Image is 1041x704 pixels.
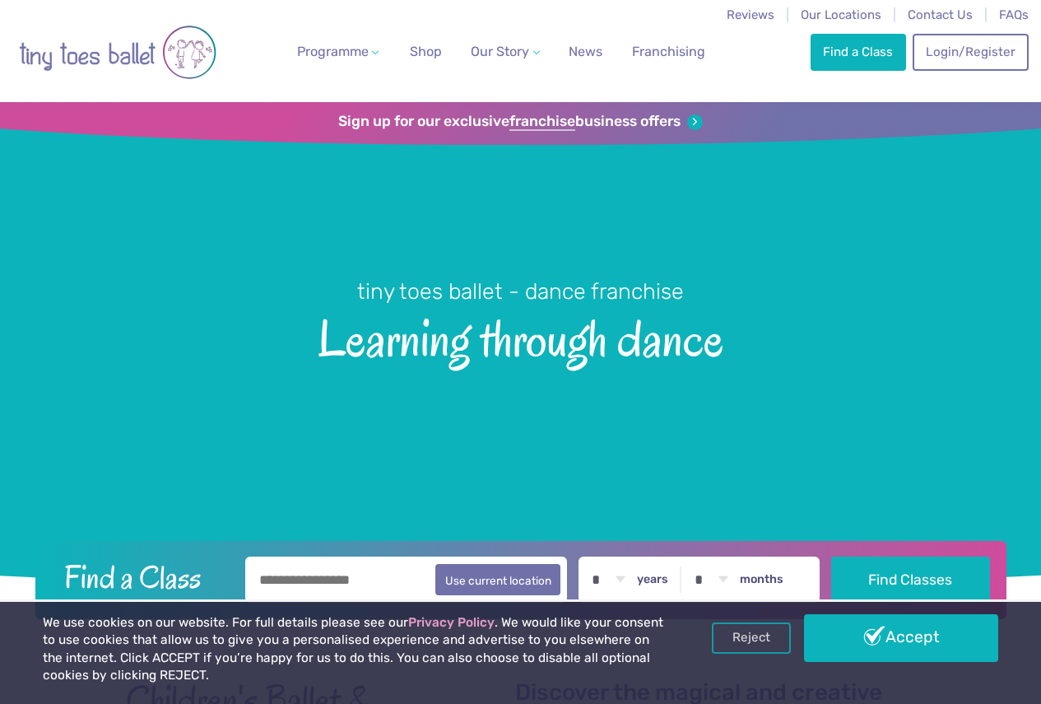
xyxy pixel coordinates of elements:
[569,44,602,59] span: News
[740,572,783,587] label: months
[801,7,881,22] a: Our Locations
[51,557,234,598] h2: Find a Class
[290,35,386,68] a: Programme
[26,306,1015,367] span: Learning through dance
[625,35,712,68] a: Franchising
[408,615,495,630] a: Privacy Policy
[632,44,705,59] span: Franchising
[804,614,998,662] a: Accept
[357,278,684,305] small: tiny toes ballet - dance franchise
[435,564,561,595] button: Use current location
[637,572,668,587] label: years
[831,557,990,603] button: Find Classes
[913,34,1028,70] a: Login/Register
[908,7,973,22] a: Contact Us
[811,34,906,70] a: Find a Class
[712,622,791,654] a: Reject
[471,44,529,59] span: Our Story
[999,7,1029,22] a: FAQs
[410,44,442,59] span: Shop
[509,113,575,131] strong: franchise
[43,614,664,685] p: We use cookies on our website. For full details please see our . We would like your consent to us...
[338,113,703,131] a: Sign up for our exclusivefranchisebusiness offers
[464,35,546,68] a: Our Story
[562,35,609,68] a: News
[403,35,448,68] a: Shop
[727,7,774,22] a: Reviews
[19,11,216,94] img: tiny toes ballet
[297,44,369,59] span: Programme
